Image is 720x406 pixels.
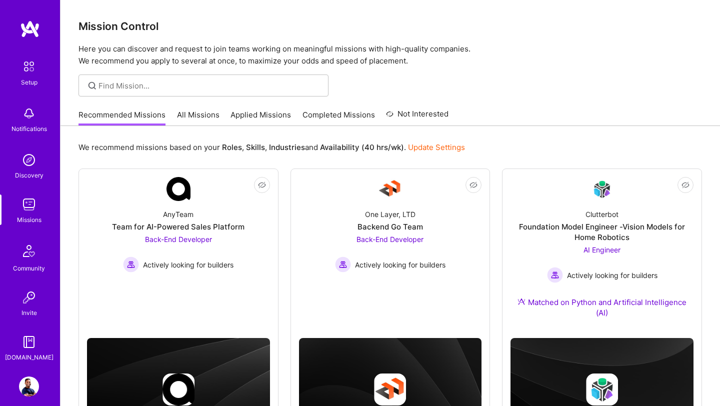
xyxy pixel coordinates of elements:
div: Backend Go Team [357,221,423,232]
a: Completed Missions [302,109,375,126]
i: icon EyeClosed [258,181,266,189]
div: Foundation Model Engineer -Vision Models for Home Robotics [510,221,693,242]
b: Availability (40 hrs/wk) [320,142,404,152]
div: Community [13,263,45,273]
img: Company logo [162,373,194,405]
a: Recommended Missions [78,109,165,126]
span: Actively looking for builders [143,259,233,270]
img: setup [18,56,39,77]
img: guide book [19,332,39,352]
span: Actively looking for builders [355,259,445,270]
input: Find Mission... [98,80,321,91]
img: discovery [19,150,39,170]
a: User Avatar [16,376,41,396]
a: Company LogoOne Layer, LTDBackend Go TeamBack-End Developer Actively looking for buildersActively... [299,177,482,305]
img: Company Logo [378,177,402,201]
span: Back-End Developer [356,235,423,243]
a: Update Settings [408,142,465,152]
img: logo [20,20,40,38]
img: Company Logo [166,177,190,201]
img: Actively looking for builders [335,256,351,272]
div: One Layer, LTD [365,209,415,219]
i: icon SearchGrey [86,80,98,91]
img: bell [19,103,39,123]
img: Company logo [374,373,406,405]
h3: Mission Control [78,20,702,32]
i: icon EyeClosed [681,181,689,189]
div: Discovery [15,170,43,180]
img: Company Logo [590,177,614,201]
img: Actively looking for builders [547,267,563,283]
div: Notifications [11,123,47,134]
a: Applied Missions [230,109,291,126]
i: icon EyeClosed [469,181,477,189]
p: We recommend missions based on your , , and . [78,142,465,152]
a: Company LogoAnyTeamTeam for AI-Powered Sales PlatformBack-End Developer Actively looking for buil... [87,177,270,305]
img: Community [17,239,41,263]
div: Setup [21,77,37,87]
div: Matched on Python and Artificial Intelligence (AI) [510,297,693,318]
div: Invite [21,307,37,318]
a: All Missions [177,109,219,126]
img: Company logo [586,373,618,405]
img: Invite [19,287,39,307]
b: Industries [269,142,305,152]
div: [DOMAIN_NAME] [5,352,53,362]
img: Actively looking for builders [123,256,139,272]
div: AnyTeam [163,209,193,219]
div: Team for AI-Powered Sales Platform [112,221,244,232]
b: Skills [246,142,265,152]
span: Back-End Developer [145,235,212,243]
img: teamwork [19,194,39,214]
div: Missions [17,214,41,225]
a: Company LogoClutterbotFoundation Model Engineer -Vision Models for Home RoboticsAI Engineer Activ... [510,177,693,330]
a: Not Interested [386,108,448,126]
b: Roles [222,142,242,152]
img: User Avatar [19,376,39,396]
p: Here you can discover and request to join teams working on meaningful missions with high-quality ... [78,43,702,67]
span: AI Engineer [583,245,620,254]
div: Clutterbot [585,209,618,219]
span: Actively looking for builders [567,270,657,280]
img: Ateam Purple Icon [517,297,525,305]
